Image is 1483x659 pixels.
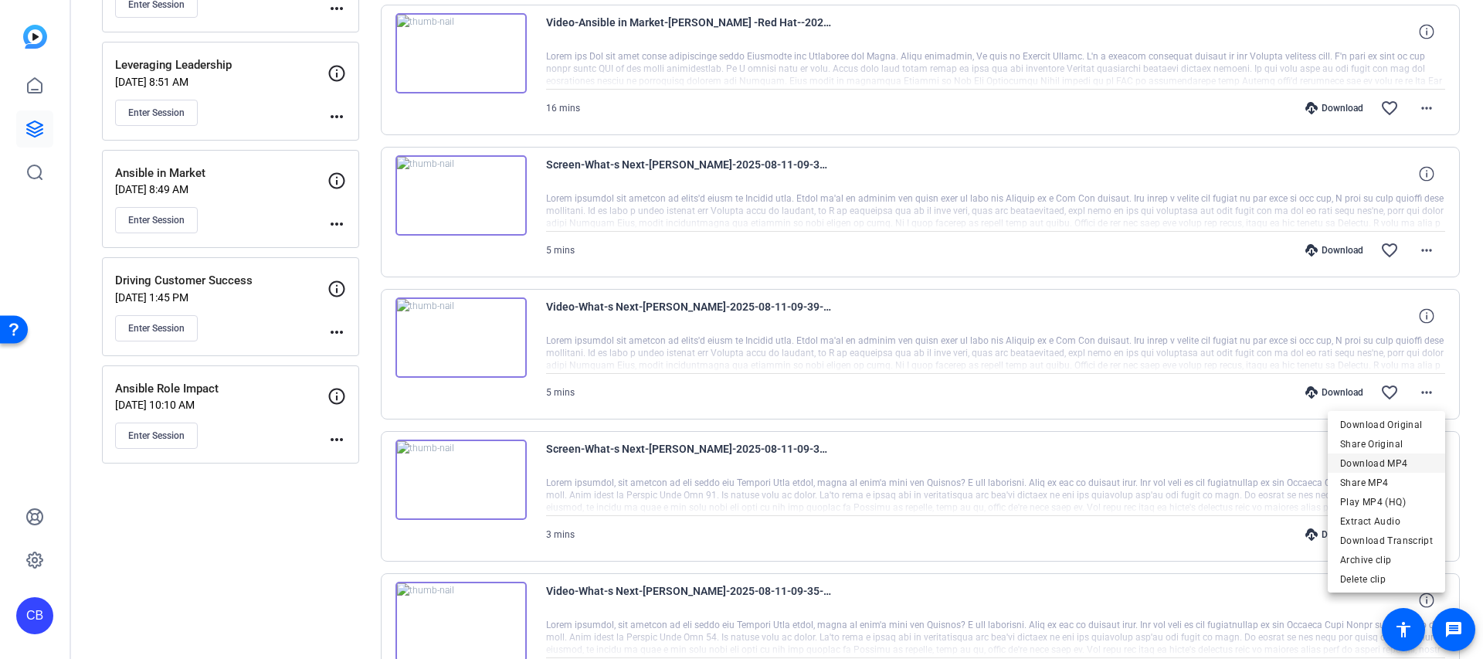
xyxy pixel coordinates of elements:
span: Delete clip [1340,570,1433,589]
span: Extract Audio [1340,512,1433,531]
span: Download Transcript [1340,532,1433,550]
span: Share Original [1340,435,1433,453]
span: Archive clip [1340,551,1433,569]
span: Play MP4 (HQ) [1340,493,1433,511]
span: Share MP4 [1340,474,1433,492]
span: Download Original [1340,416,1433,434]
span: Download MP4 [1340,454,1433,473]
